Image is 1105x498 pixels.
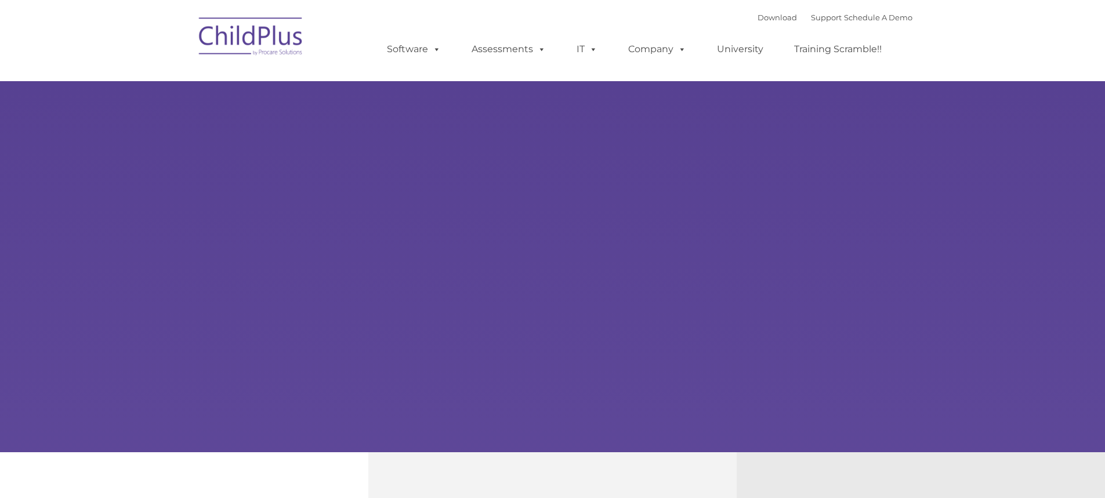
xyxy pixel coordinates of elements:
[460,38,557,61] a: Assessments
[705,38,775,61] a: University
[617,38,698,61] a: Company
[375,38,452,61] a: Software
[782,38,893,61] a: Training Scramble!!
[758,13,912,22] font: |
[565,38,609,61] a: IT
[811,13,842,22] a: Support
[193,9,309,67] img: ChildPlus by Procare Solutions
[758,13,797,22] a: Download
[844,13,912,22] a: Schedule A Demo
